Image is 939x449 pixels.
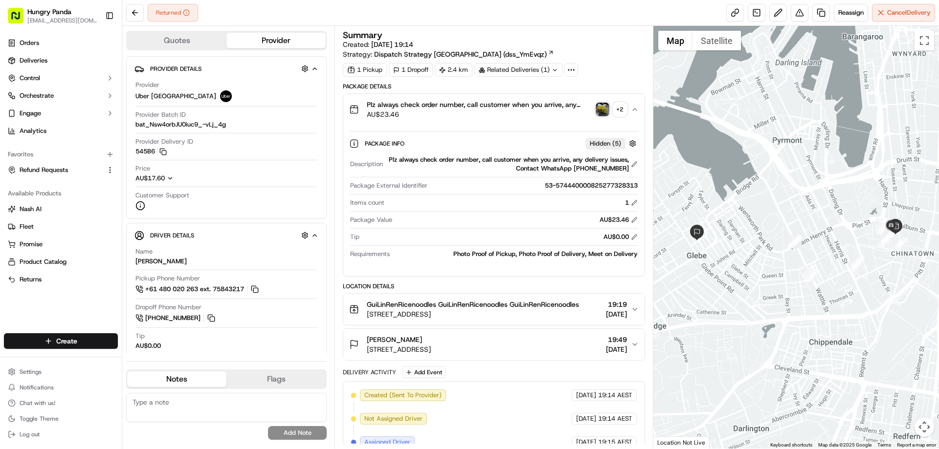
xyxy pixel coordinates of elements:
span: Analytics [20,127,46,135]
div: [PERSON_NAME] [135,257,187,266]
span: Reassign [838,8,864,17]
div: 1 Dropoff [389,63,433,77]
span: Requirements [350,250,390,258]
span: Tip [135,332,145,341]
span: Dispatch Strategy [GEOGRAPHIC_DATA] (dss_YmEvqz) [374,49,547,59]
span: Name [135,247,153,256]
input: Got a question? Start typing here... [25,63,176,73]
a: Terms (opens in new tab) [877,442,891,448]
button: Map camera controls [915,417,934,437]
div: 5 [876,218,889,231]
button: Driver Details [134,227,318,243]
a: Returns [8,275,114,284]
a: Refund Requests [8,166,102,174]
button: Hungry Panda [27,7,71,17]
a: Product Catalog [8,257,114,266]
span: AU$23.46 [367,109,591,119]
span: [DATE] [606,344,627,354]
img: 1736555255976-a54dd68f-1ca7-489b-9aae-adbdc363a1c4 [10,93,27,111]
button: Nash AI [4,201,118,217]
a: Nash AI [8,205,114,214]
div: 1 [625,198,638,207]
span: Driver Details [150,232,194,239]
div: Strategy: [343,49,554,59]
span: Deliveries [20,56,47,65]
button: Add Event [402,366,446,378]
span: • [81,178,85,186]
button: Provider Details [134,61,318,77]
div: Location Not Live [653,436,710,449]
span: Hidden ( 5 ) [590,139,621,148]
span: Provider Delivery ID [135,137,193,146]
div: 13 [852,255,865,268]
span: +61 480 020 263 ext. 75843217 [145,285,244,294]
button: Toggle fullscreen view [915,31,934,50]
div: 12 [805,269,818,282]
div: 14 [894,237,907,250]
span: Pylon [97,242,118,250]
div: 11 [789,236,802,249]
span: Product Catalog [20,257,67,266]
span: Orders [20,39,39,47]
img: Asif Zaman Khan [10,169,25,184]
div: 15 [885,229,897,241]
div: 53-574440000825277328313 [431,181,637,190]
span: Map data ©2025 Google [818,442,872,448]
span: Package External Identifier [350,181,427,190]
a: Open this area in Google Maps (opens a new window) [656,436,688,449]
button: Notes [127,371,226,387]
span: Not Assigned Driver [364,414,423,423]
span: Engage [20,109,41,118]
span: Provider Batch ID [135,110,186,119]
button: AU$17.60 [135,174,222,183]
button: Create [4,333,118,349]
div: AU$23.46 [600,215,638,224]
span: • [32,151,36,159]
button: Control [4,70,118,86]
span: Control [20,74,40,83]
button: Keyboard shortcuts [770,442,812,449]
button: Toggle Theme [4,412,118,426]
span: Create [56,336,77,346]
button: Fleet [4,219,118,235]
div: Location Details [343,282,645,290]
div: 8 [803,265,815,278]
span: AU$17.60 [135,174,165,182]
div: Favorites [4,147,118,162]
button: Plz always check order number, call customer when you arrive, any delivery issues, Contact WhatsA... [343,94,644,125]
button: Show satellite imagery [693,31,741,50]
span: GuiLinRenRicenoodles GuiLinRenRicenoodles GuiLinRenRicenoodles [367,299,579,309]
button: Product Catalog [4,254,118,270]
span: Uber [GEOGRAPHIC_DATA] [135,92,216,101]
div: AU$0.00 [604,233,638,241]
div: Plz always check order number, call customer when you arrive, any delivery issues, Contact WhatsA... [343,125,644,276]
span: Settings [20,368,42,376]
span: Notifications [20,384,54,391]
span: [STREET_ADDRESS] [367,344,431,354]
div: Delivery Activity [343,368,396,376]
div: We're available if you need us! [44,103,134,111]
div: Available Products [4,186,118,201]
div: 7 [850,260,862,273]
span: bat_Nsw4orbJU0iuc9_-vLj_4g [135,120,226,129]
span: 19:14 AEST [598,414,632,423]
div: Package Details [343,83,645,90]
img: uber-new-logo.jpeg [220,90,232,102]
span: Returns [20,275,42,284]
button: Flags [226,371,326,387]
button: Notifications [4,381,118,394]
a: Fleet [8,222,114,231]
span: [PHONE_NUMBER] [145,314,201,322]
a: Promise [8,240,114,249]
div: + 2 [613,103,627,116]
button: [EMAIL_ADDRESS][DOMAIN_NAME] [27,17,97,24]
span: Assigned Driver [364,438,410,447]
button: Returns [4,272,118,287]
button: Promise [4,236,118,252]
div: Photo Proof of Pickup, Photo Proof of Delivery, Meet on Delivery [394,250,637,258]
span: Price [135,164,150,173]
div: 9 [788,235,801,247]
div: 2.4 km [435,63,472,77]
button: Show street map [658,31,693,50]
div: 1 Pickup [343,63,387,77]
